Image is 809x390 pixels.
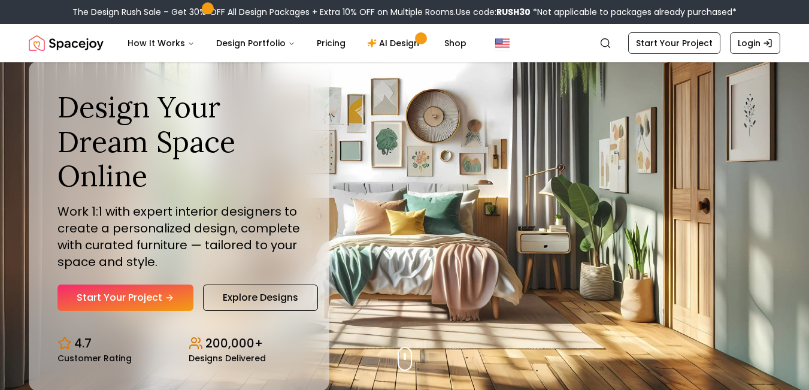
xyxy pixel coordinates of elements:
a: Start Your Project [628,32,720,54]
p: Work 1:1 with expert interior designers to create a personalized design, complete with curated fu... [57,203,301,270]
a: Shop [435,31,476,55]
p: 200,000+ [205,335,263,352]
img: United States [495,36,510,50]
a: Start Your Project [57,285,193,311]
nav: Main [118,31,476,55]
small: Designs Delivered [189,354,266,362]
h1: Design Your Dream Space Online [57,90,301,194]
a: Explore Designs [203,285,318,311]
span: *Not applicable to packages already purchased* [531,6,737,18]
img: Spacejoy Logo [29,31,104,55]
a: Spacejoy [29,31,104,55]
a: Login [730,32,780,54]
span: Use code: [456,6,531,18]
p: 4.7 [74,335,92,352]
b: RUSH30 [496,6,531,18]
nav: Global [29,24,780,62]
button: Design Portfolio [207,31,305,55]
a: Pricing [307,31,355,55]
button: How It Works [118,31,204,55]
a: AI Design [357,31,432,55]
div: Design stats [57,325,301,362]
small: Customer Rating [57,354,132,362]
div: The Design Rush Sale – Get 30% OFF All Design Packages + Extra 10% OFF on Multiple Rooms. [72,6,737,18]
